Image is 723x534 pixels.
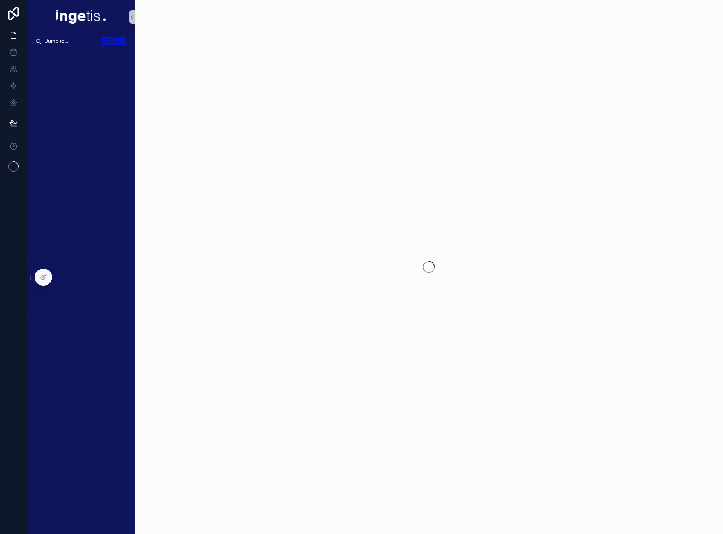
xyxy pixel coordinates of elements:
div: scrollable content [27,49,135,64]
span: Jump to... [45,38,98,45]
span: Ctrl [102,37,117,45]
span: K [119,38,125,45]
button: Jump to...CtrlK [32,34,130,49]
img: App logo [56,10,106,24]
